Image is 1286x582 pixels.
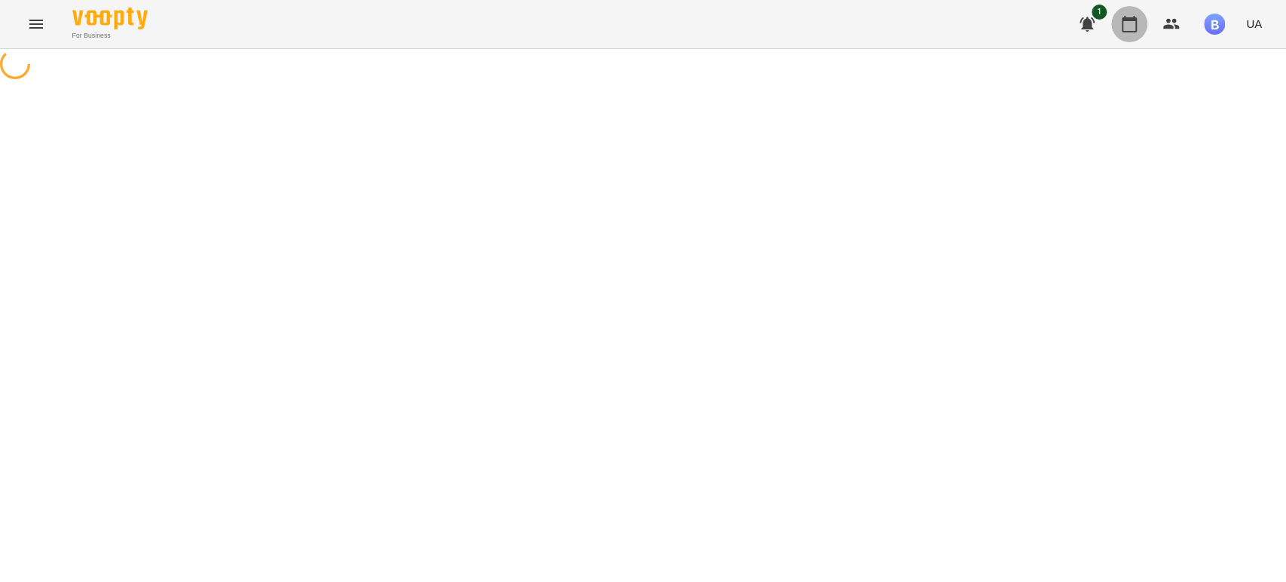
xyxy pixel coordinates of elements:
span: 1 [1092,5,1107,20]
img: 9c73f5ad7d785d62b5b327f8216d5fc4.jpg [1204,14,1225,35]
span: UA [1246,16,1262,32]
button: UA [1240,10,1268,38]
img: Voopty Logo [72,8,148,29]
span: For Business [72,31,148,41]
button: Menu [18,6,54,42]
